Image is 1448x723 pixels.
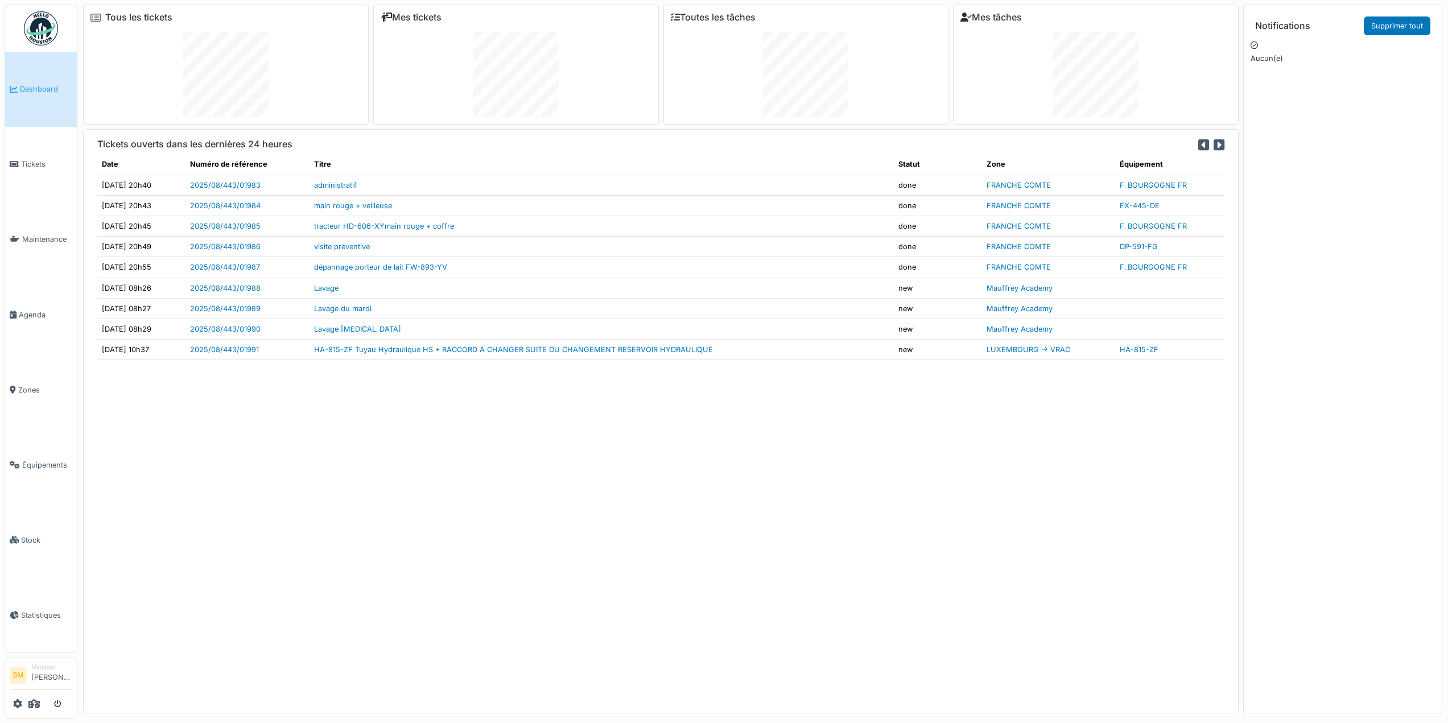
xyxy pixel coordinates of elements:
th: Date [97,154,185,175]
td: [DATE] 20h55 [97,257,185,278]
a: 2025/08/443/01991 [190,345,259,354]
th: Zone [982,154,1115,175]
a: 2025/08/443/01987 [190,263,260,271]
p: Aucun(e) [1251,53,1435,64]
a: Lavage [314,284,339,292]
th: Numéro de référence [185,154,310,175]
a: Maintenance [5,202,77,277]
td: new [894,319,982,339]
a: DP-591-FG [1120,242,1158,251]
a: HA-815-ZF [1120,345,1158,354]
li: SM [10,667,27,684]
a: Tous les tickets [105,12,172,23]
h6: Tickets ouverts dans les dernières 24 heures [97,139,292,150]
a: FRANCHE COMTE [987,263,1051,271]
div: Manager [31,663,72,671]
td: done [894,257,982,278]
a: EX-445-DE [1120,201,1160,210]
a: Tickets [5,127,77,202]
a: FRANCHE COMTE [987,181,1051,189]
a: tracteur HD-606-XYmain rouge + coffre [314,222,454,230]
span: Agenda [19,309,72,320]
a: 2025/08/443/01989 [190,304,261,313]
a: F_BOURGOGNE FR [1120,181,1187,189]
td: new [894,298,982,319]
td: new [894,278,982,298]
a: FRANCHE COMTE [987,242,1051,251]
a: Supprimer tout [1364,16,1430,35]
td: [DATE] 20h43 [97,195,185,216]
a: FRANCHE COMTE [987,201,1051,210]
a: Toutes les tâches [671,12,756,23]
span: Stock [21,535,72,546]
td: [DATE] 08h27 [97,298,185,319]
a: administratif [314,181,357,189]
a: Équipements [5,427,77,502]
a: LUXEMBOURG -> VRAC [987,345,1070,354]
a: FRANCHE COMTE [987,222,1051,230]
a: Mes tickets [381,12,442,23]
a: dépannage porteur de lait FW-893-YV [314,263,447,271]
td: done [894,175,982,195]
td: [DATE] 08h29 [97,319,185,339]
a: 2025/08/443/01983 [190,181,261,189]
td: [DATE] 20h49 [97,237,185,257]
a: 2025/08/443/01986 [190,242,261,251]
a: Lavage [MEDICAL_DATA] [314,325,401,333]
td: done [894,237,982,257]
span: Maintenance [22,234,72,245]
span: Dashboard [20,84,72,94]
h6: Notifications [1255,20,1310,31]
td: [DATE] 08h26 [97,278,185,298]
a: Zones [5,352,77,427]
a: SM Manager[PERSON_NAME] [10,663,72,690]
a: Stock [5,502,77,577]
span: Zones [18,385,72,395]
td: [DATE] 20h45 [97,216,185,236]
li: [PERSON_NAME] [31,663,72,687]
td: [DATE] 20h40 [97,175,185,195]
a: F_BOURGOGNE FR [1120,263,1187,271]
a: Mes tâches [960,12,1022,23]
td: done [894,216,982,236]
a: HA-815-ZF Tuyau Hydraulique HS + RACCORD A CHANGER SUITE DU CHANGEMENT RESERVOIR HYDRAULIQUE [314,345,713,354]
a: F_BOURGOGNE FR [1120,222,1187,230]
th: Statut [894,154,982,175]
a: Mauffrey Academy [987,325,1053,333]
a: Mauffrey Academy [987,304,1053,313]
td: [DATE] 10h37 [97,340,185,360]
td: new [894,340,982,360]
td: done [894,195,982,216]
a: Lavage du mardi [314,304,372,313]
span: Tickets [21,159,72,170]
a: Dashboard [5,52,77,127]
a: 2025/08/443/01988 [190,284,261,292]
a: main rouge + veilleuse [314,201,392,210]
a: Statistiques [5,577,77,652]
span: Équipements [22,460,72,470]
th: Titre [310,154,894,175]
a: Mauffrey Academy [987,284,1053,292]
a: 2025/08/443/01990 [190,325,261,333]
th: Équipement [1115,154,1224,175]
span: Statistiques [21,610,72,621]
a: 2025/08/443/01984 [190,201,261,210]
img: Badge_color-CXgf-gQk.svg [24,11,58,46]
a: 2025/08/443/01985 [190,222,261,230]
a: Agenda [5,277,77,352]
a: visite préventive [314,242,370,251]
